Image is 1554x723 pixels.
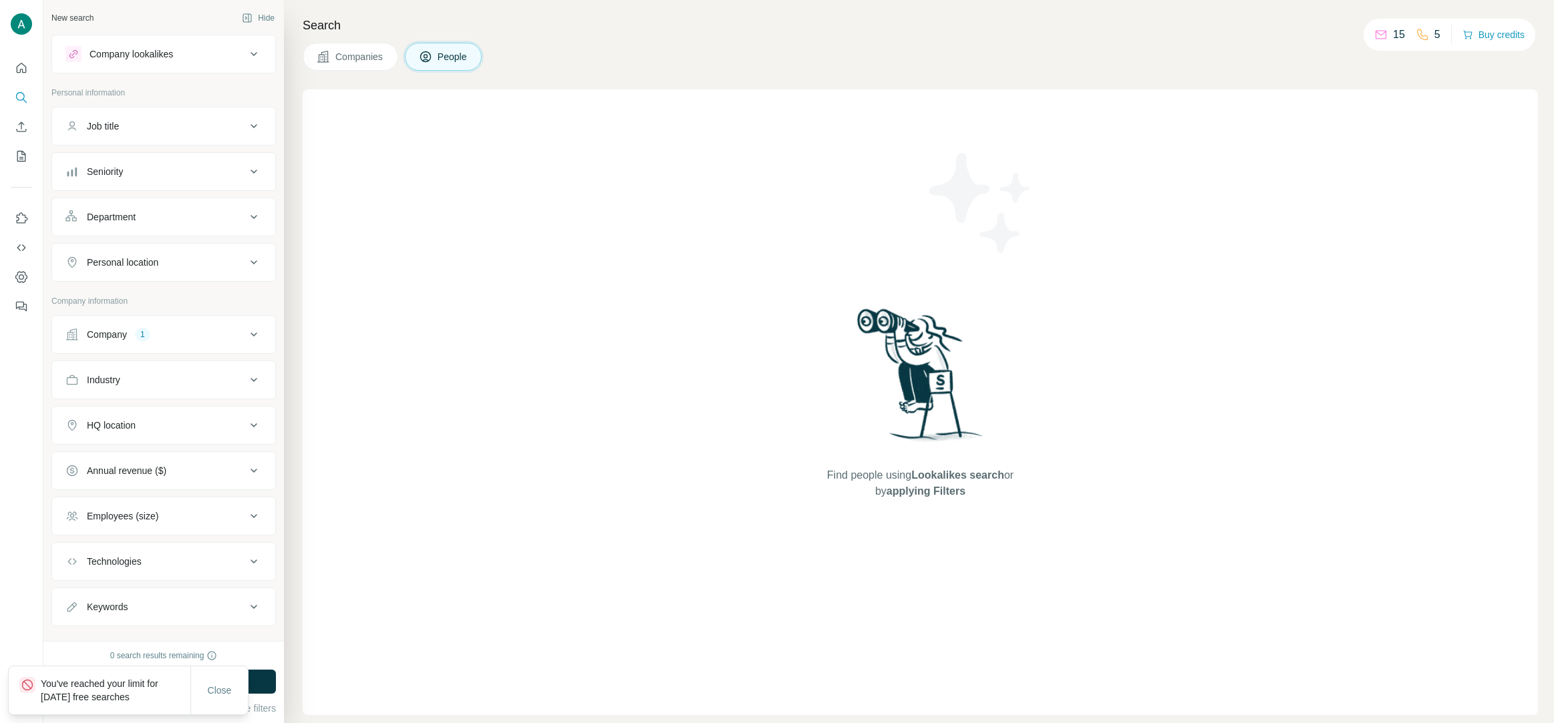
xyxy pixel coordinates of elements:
button: Hide [232,8,284,28]
button: Use Surfe on LinkedIn [11,206,32,230]
div: Keywords [87,600,128,614]
button: Department [52,201,275,233]
img: Surfe Illustration - Woman searching with binoculars [851,305,990,454]
div: 0 search results remaining [110,650,218,662]
button: Dashboard [11,265,32,289]
p: Personal information [51,87,276,99]
span: applying Filters [887,485,965,497]
div: Industry [87,373,120,387]
div: Seniority [87,165,123,178]
p: 15 [1393,27,1405,43]
button: Enrich CSV [11,115,32,139]
div: Department [87,210,136,224]
span: Companies [335,50,384,63]
div: Company lookalikes [90,47,173,61]
img: Avatar [11,13,32,35]
button: Search [11,85,32,109]
button: Job title [52,110,275,142]
div: Technologies [87,555,142,568]
span: Find people using or by [813,467,1027,499]
button: Company1 [52,318,275,350]
div: New search [51,12,94,24]
div: Company [87,328,127,341]
div: Employees (size) [87,509,158,523]
button: Buy credits [1462,25,1525,44]
button: Close [198,678,241,702]
button: HQ location [52,409,275,441]
button: My lists [11,144,32,168]
button: Annual revenue ($) [52,455,275,487]
button: Seniority [52,156,275,188]
button: Quick start [11,56,32,80]
span: Close [208,684,232,697]
div: Personal location [87,256,158,269]
h4: Search [303,16,1538,35]
button: Employees (size) [52,500,275,532]
img: Surfe Illustration - Stars [921,143,1041,263]
div: 1 [135,328,150,340]
button: Use Surfe API [11,236,32,260]
button: Personal location [52,246,275,278]
div: Job title [87,119,119,133]
button: Company lookalikes [52,38,275,70]
p: You've reached your limit for [DATE] free searches [41,677,190,704]
p: Results preferences [51,640,276,652]
p: 5 [1434,27,1440,43]
div: Annual revenue ($) [87,464,166,477]
p: Company information [51,295,276,307]
span: Lookalikes search [911,469,1004,481]
button: Feedback [11,294,32,318]
div: HQ location [87,419,136,432]
button: Industry [52,364,275,396]
span: People [438,50,468,63]
button: Technologies [52,545,275,577]
button: Keywords [52,591,275,623]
